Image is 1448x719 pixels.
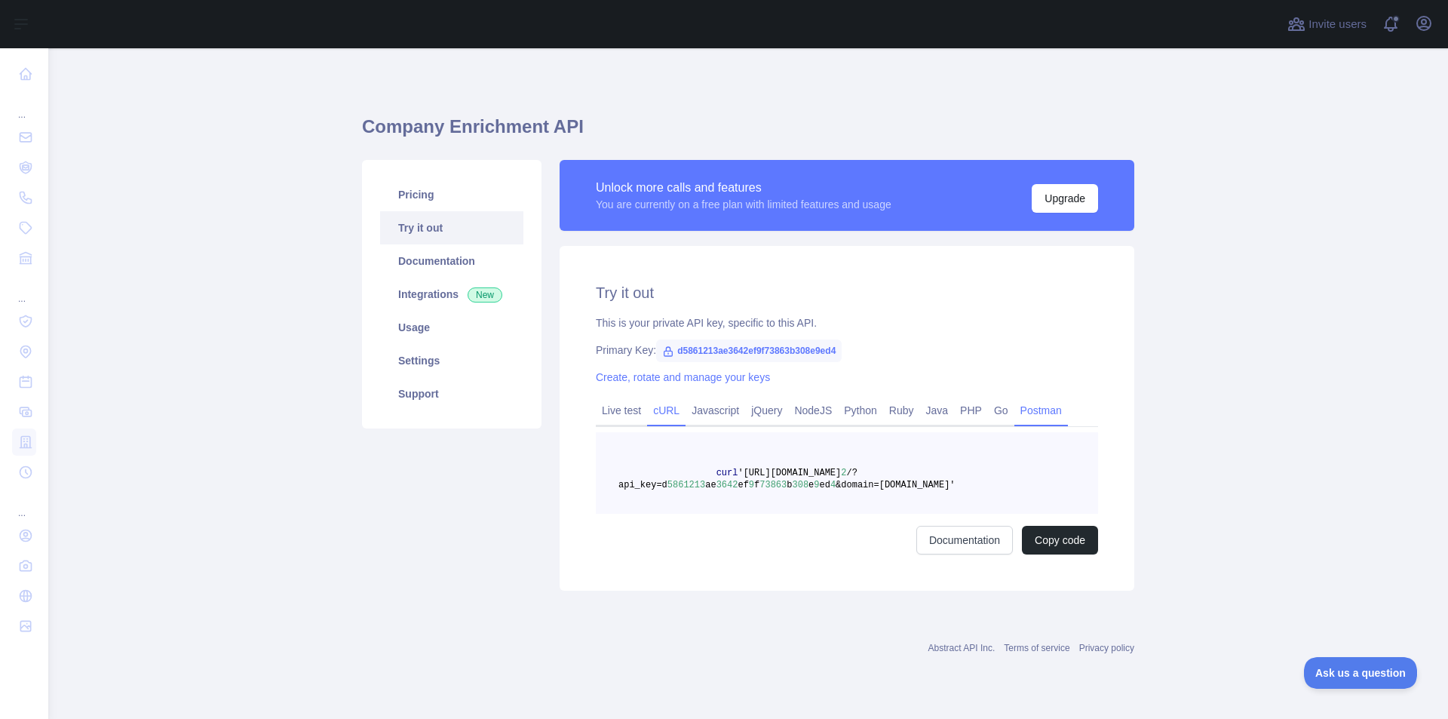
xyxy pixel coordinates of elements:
div: Unlock more calls and features [596,179,891,197]
a: jQuery [745,398,788,422]
span: 9 [814,480,819,490]
span: 73863 [759,480,787,490]
div: This is your private API key, specific to this API. [596,315,1098,330]
span: ae [705,480,716,490]
a: Documentation [916,526,1013,555]
a: Postman [1014,398,1068,422]
span: &domain=[DOMAIN_NAME]' [836,480,955,490]
div: ... [12,275,36,305]
a: NodeJS [788,398,838,422]
a: Live test [596,398,647,422]
a: Usage [380,311,523,344]
a: Integrations New [380,278,523,311]
a: Documentation [380,244,523,278]
button: Copy code [1022,526,1098,555]
span: 9 [749,480,754,490]
button: Invite users [1284,12,1370,36]
span: d5861213ae3642ef9f73863b308e9ed4 [656,340,842,362]
span: Invite users [1308,16,1367,33]
h2: Try it out [596,282,1098,303]
a: Java [920,398,955,422]
a: Python [838,398,883,422]
a: Create, rotate and manage your keys [596,371,770,383]
span: ed [820,480,830,490]
a: Ruby [883,398,920,422]
a: Abstract API Inc. [928,643,995,653]
a: Pricing [380,178,523,211]
a: Go [988,398,1014,422]
span: ef [738,480,748,490]
a: Privacy policy [1079,643,1134,653]
span: 2 [841,468,846,478]
a: PHP [954,398,988,422]
div: You are currently on a free plan with limited features and usage [596,197,891,212]
span: curl [716,468,738,478]
span: b [787,480,792,490]
span: e [808,480,814,490]
button: Upgrade [1032,184,1098,213]
a: Support [380,377,523,410]
div: Primary Key: [596,343,1098,358]
span: 4 [830,480,836,490]
div: ... [12,489,36,519]
a: Javascript [686,398,745,422]
span: New [468,287,502,303]
iframe: Toggle Customer Support [1304,657,1418,689]
div: ... [12,91,36,121]
h1: Company Enrichment API [362,115,1134,151]
span: 3642 [716,480,738,490]
span: 5861213 [667,480,705,490]
span: 308 [792,480,808,490]
a: Terms of service [1004,643,1069,653]
span: '[URL][DOMAIN_NAME] [738,468,841,478]
span: f [754,480,759,490]
a: Settings [380,344,523,377]
a: Try it out [380,211,523,244]
a: cURL [647,398,686,422]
